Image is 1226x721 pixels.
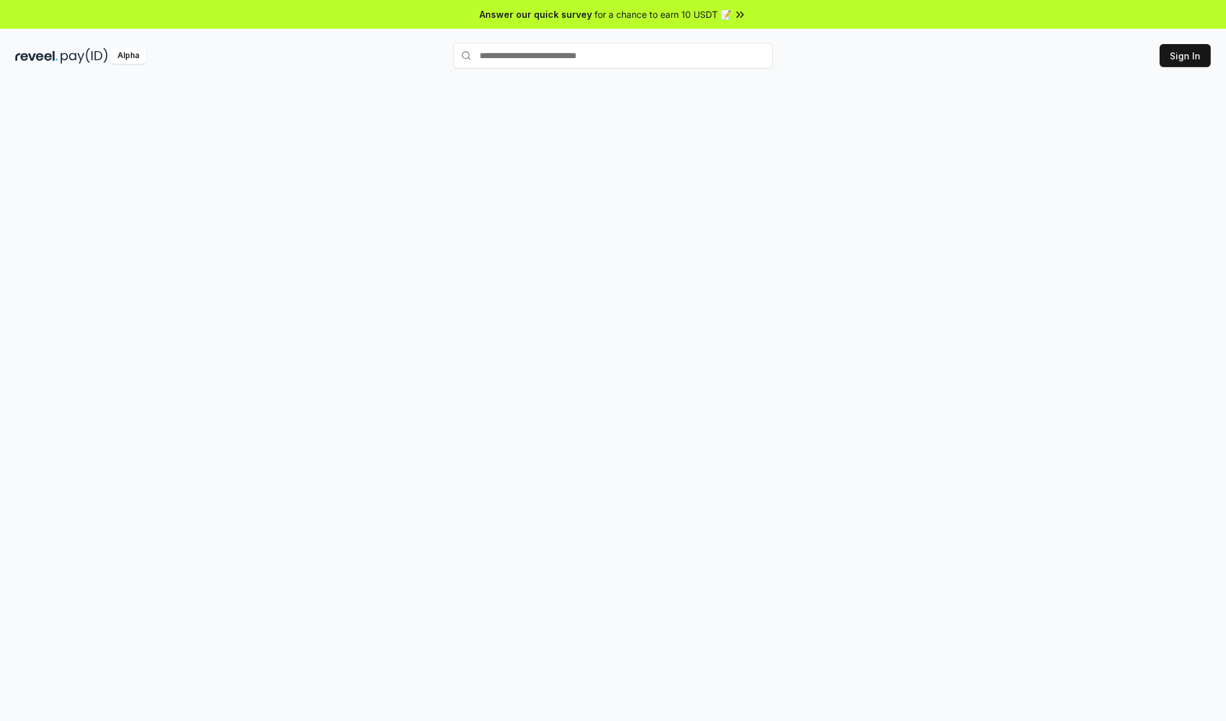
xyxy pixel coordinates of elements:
button: Sign In [1160,44,1211,67]
img: pay_id [61,48,108,64]
img: reveel_dark [15,48,58,64]
span: for a chance to earn 10 USDT 📝 [594,8,731,21]
div: Alpha [110,48,146,64]
span: Answer our quick survey [480,8,592,21]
